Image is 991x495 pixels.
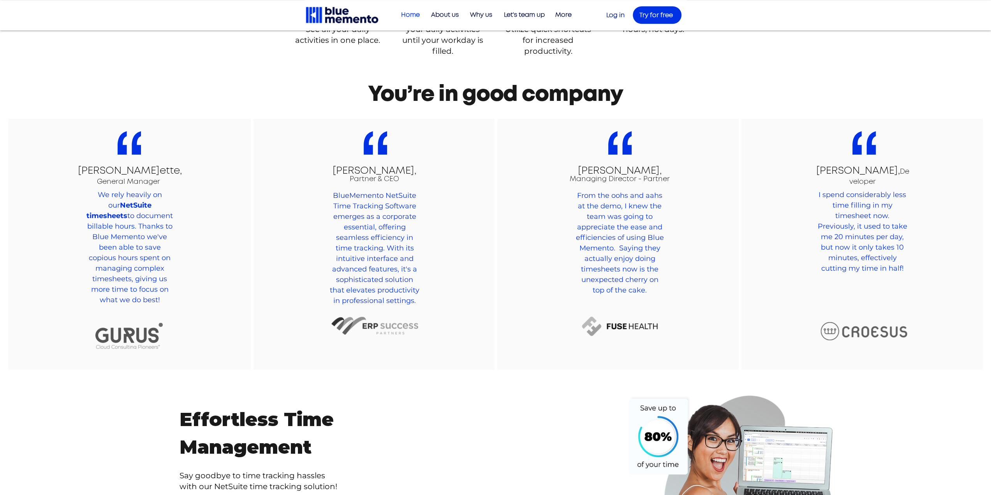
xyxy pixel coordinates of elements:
nav: Site [394,9,576,21]
p: About us [427,9,463,21]
img: guru consulting logo [95,323,163,349]
img: croesus logo black and white [820,322,907,340]
a: Why us [463,9,496,21]
a: Try for free [633,6,681,24]
span: Utilize quick shortcuts for increased productivity. [505,25,591,56]
p: More [551,9,576,21]
span: Try for free [639,12,673,18]
p: Home [397,9,424,21]
img: erp logo black and white [331,317,418,335]
span: General Manager [97,178,160,185]
span: [PERSON_NAME], [578,166,662,176]
img: fuehealth black logo [580,315,659,337]
span: ette, [160,166,182,176]
p: Let's team up [500,9,549,21]
a: Let's team up [496,9,549,21]
a: Log in [606,12,625,18]
span: Effortless Time Management [180,408,334,458]
span: I spend considerably less time filling in my timesheet now. Previously, it used to take me 20 min... [818,190,907,273]
span: Managing Director - Partner [570,176,670,183]
span: We rely heavily on our to document billable hours. Thanks to Blue Memento we've been able to save... [86,190,173,304]
a: About us [424,9,463,21]
span: [PERSON_NAME], [333,166,416,176]
span: From the oohs and aahs at the demo, I knew the team was going to appreciate the ease and efficien... [576,191,664,294]
span: You’re in good company [368,84,623,105]
span: [PERSON_NAME] [78,166,160,176]
span: Say goodbye to time tracking hassles with our NetSuite time tracking solution! [180,471,337,491]
span: [PERSON_NAME], [816,166,900,176]
a: Home [394,9,424,21]
span: Partner & CEO [350,176,399,183]
img: Blue Memento black logo [305,6,379,24]
p: Why us [466,9,496,21]
span: BlueMemento NetSuite Time Tracking Software emerges as a corporate essential, offering seamless e... [330,191,419,305]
